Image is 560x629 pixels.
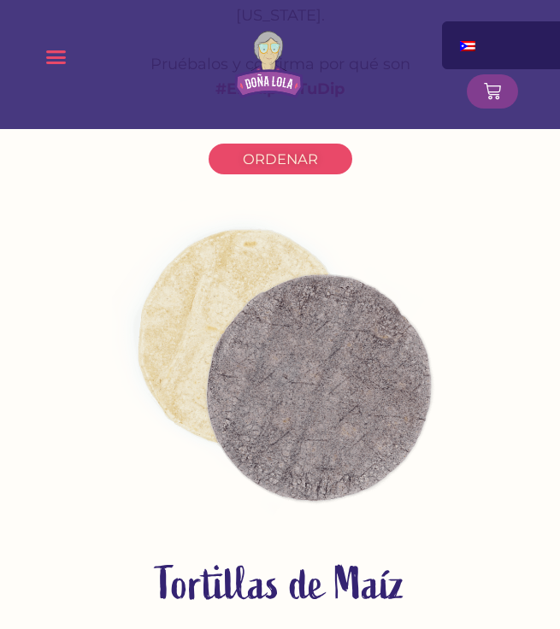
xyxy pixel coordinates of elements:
[40,41,73,73] div: Menu Toggle
[112,200,448,528] img: Tortillas
[26,554,534,615] h2: Tortillas de Maíz
[209,144,352,174] a: Ordenar
[460,41,475,51] img: Spanish
[243,152,318,166] span: Ordenar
